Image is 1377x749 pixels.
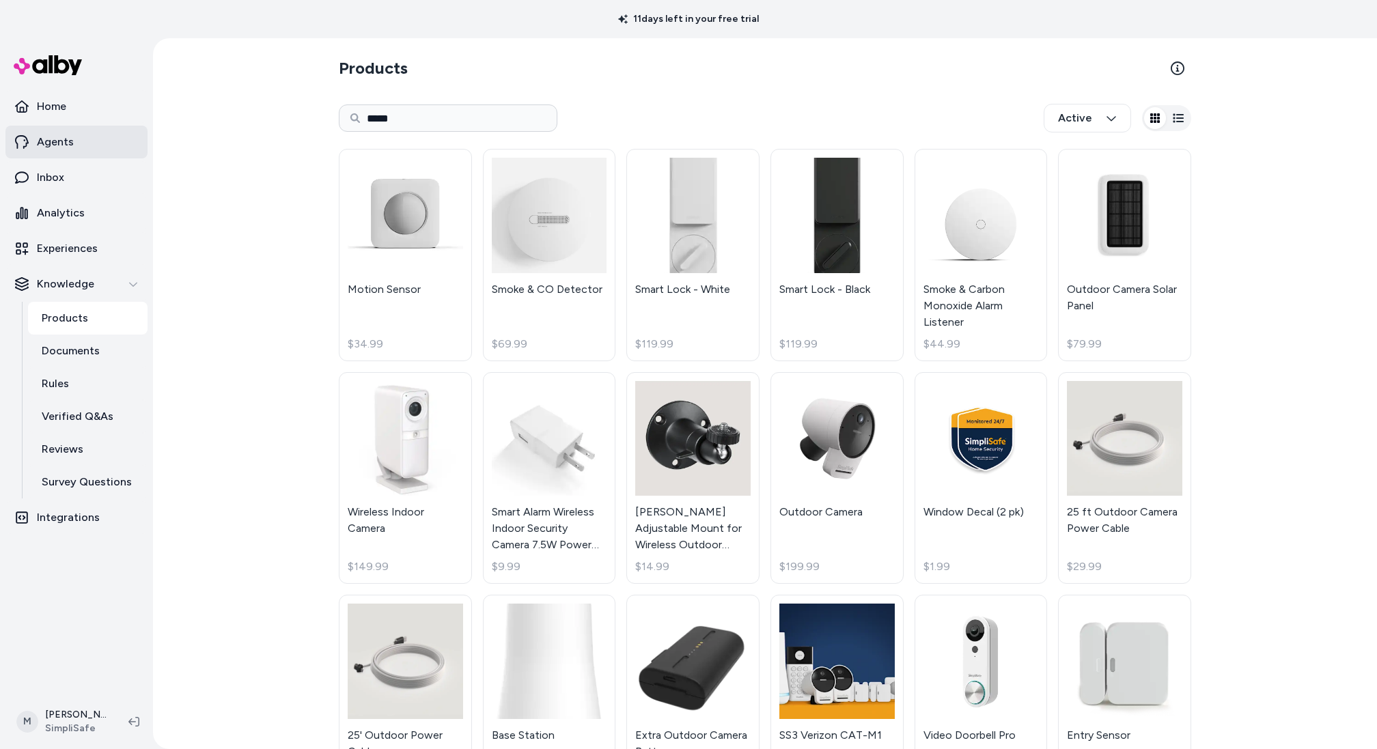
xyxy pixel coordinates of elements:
p: Integrations [37,509,100,526]
span: M [16,711,38,733]
p: Knowledge [37,276,94,292]
a: Agents [5,126,148,158]
p: Experiences [37,240,98,257]
a: Reviews [28,433,148,466]
a: Motion SensorMotion Sensor$34.99 [339,149,472,361]
img: alby Logo [14,55,82,75]
button: M[PERSON_NAME]SimpliSafe [8,700,117,744]
a: Documents [28,335,148,367]
p: Home [37,98,66,115]
a: Home [5,90,148,123]
p: Inbox [37,169,64,186]
a: Smart Lock - WhiteSmart Lock - White$119.99 [626,149,760,361]
p: Agents [37,134,74,150]
p: [PERSON_NAME] [45,708,107,722]
h2: Products [339,57,408,79]
a: Smoke & Carbon Monoxide Alarm ListenerSmoke & Carbon Monoxide Alarm Listener$44.99 [915,149,1048,361]
a: Integrations [5,501,148,534]
p: Products [42,310,88,326]
a: Rules [28,367,148,400]
p: Documents [42,343,100,359]
a: Experiences [5,232,148,265]
p: Rules [42,376,69,392]
p: Reviews [42,441,83,457]
a: Smoke & CO DetectorSmoke & CO Detector$69.99 [483,149,616,361]
a: Wireless Indoor CameraWireless Indoor Camera$149.99 [339,372,472,584]
a: Verified Q&As [28,400,148,433]
p: Analytics [37,205,85,221]
a: Smart Alarm Wireless Indoor Security Camera 7.5W Power AdapterSmart Alarm Wireless Indoor Securit... [483,372,616,584]
a: Products [28,302,148,335]
a: Analytics [5,197,148,229]
p: 11 days left in your free trial [610,12,767,26]
a: Window Decal (2 pk)Window Decal (2 pk)$1.99 [915,372,1048,584]
a: Inbox [5,161,148,194]
button: Knowledge [5,268,148,300]
a: Outdoor Camera Solar PanelOutdoor Camera Solar Panel$79.99 [1058,149,1191,361]
a: 25 ft Outdoor Camera Power Cable25 ft Outdoor Camera Power Cable$29.99 [1058,372,1191,584]
p: Survey Questions [42,474,132,490]
a: Survey Questions [28,466,148,498]
button: Active [1044,104,1131,132]
span: SimpliSafe [45,722,107,735]
a: Wasserstein Adjustable Mount for Wireless Outdoor Camera[PERSON_NAME] Adjustable Mount for Wirele... [626,372,760,584]
a: Smart Lock - BlackSmart Lock - Black$119.99 [770,149,904,361]
p: Verified Q&As [42,408,113,425]
a: Outdoor CameraOutdoor Camera$199.99 [770,372,904,584]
